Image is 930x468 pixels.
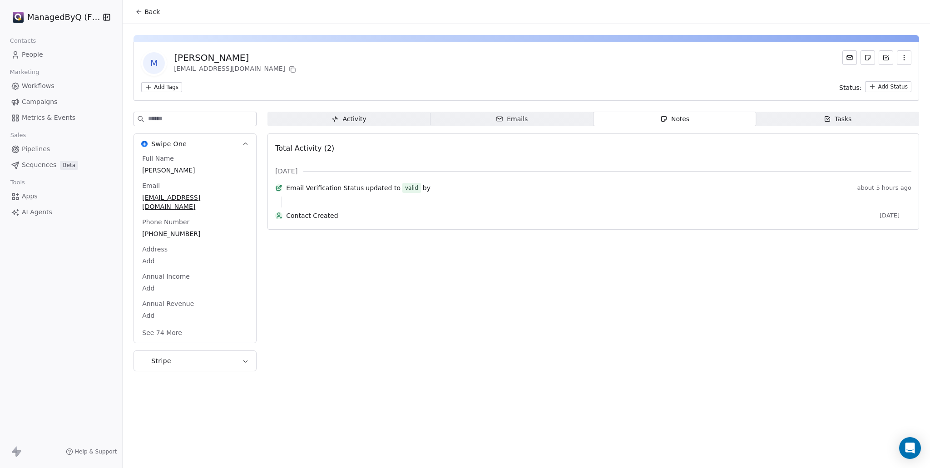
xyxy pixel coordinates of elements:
[27,11,100,23] span: ManagedByQ (FZE)
[22,207,52,217] span: AI Agents
[75,448,117,455] span: Help & Support
[899,437,921,459] div: Open Intercom Messenger
[7,189,115,204] a: Apps
[141,356,148,418] img: Stripe
[6,65,43,79] span: Marketing
[6,34,40,48] span: Contacts
[142,256,248,266] span: Add
[11,10,97,25] button: ManagedByQ (FZE)
[151,139,187,148] span: Swipe One
[22,81,54,91] span: Workflows
[839,83,861,92] span: Status:
[824,114,852,124] div: Tasks
[7,47,115,62] a: People
[880,212,911,219] span: [DATE]
[141,141,148,147] img: Swipe One
[6,128,30,142] span: Sales
[140,217,191,227] span: Phone Number
[22,144,50,154] span: Pipelines
[134,134,256,154] button: Swipe OneSwipe One
[140,272,192,281] span: Annual Income
[286,211,876,220] span: Contact Created
[7,142,115,157] a: Pipelines
[60,161,78,170] span: Beta
[22,50,43,59] span: People
[22,113,75,123] span: Metrics & Events
[275,167,297,176] span: [DATE]
[7,110,115,125] a: Metrics & Events
[22,192,38,201] span: Apps
[22,160,56,170] span: Sequences
[496,114,528,124] div: Emails
[151,383,171,392] span: Stripe
[137,325,188,341] button: See 74 More
[174,51,298,64] div: [PERSON_NAME]
[865,81,911,92] button: Add Status
[22,97,57,107] span: Campaigns
[366,183,401,192] span: updated to
[142,193,248,211] span: [EMAIL_ADDRESS][DOMAIN_NAME]
[66,448,117,455] a: Help & Support
[7,158,115,172] a: SequencesBeta
[142,311,248,320] span: Add
[130,4,165,20] button: Back
[286,183,364,192] span: Email Verification Status
[7,79,115,94] a: Workflows
[142,229,248,238] span: [PHONE_NUMBER]
[140,299,196,308] span: Annual Revenue
[142,284,248,293] span: Add
[144,7,160,16] span: Back
[134,154,256,343] div: Swipe OneSwipe One
[275,144,334,153] span: Total Activity (2)
[174,64,298,75] div: [EMAIL_ADDRESS][DOMAIN_NAME]
[405,183,418,192] div: valid
[143,52,165,74] span: M
[13,12,24,23] img: Stripe.png
[140,245,169,254] span: Address
[141,82,182,92] button: Add Tags
[7,205,115,220] a: AI Agents
[140,181,162,190] span: Email
[857,184,911,192] span: about 5 hours ago
[423,183,430,192] span: by
[6,176,29,189] span: Tools
[140,154,176,163] span: Full Name
[7,94,115,109] a: Campaigns
[331,114,366,124] div: Activity
[134,351,256,424] button: StripeStripe
[142,166,248,175] span: [PERSON_NAME]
